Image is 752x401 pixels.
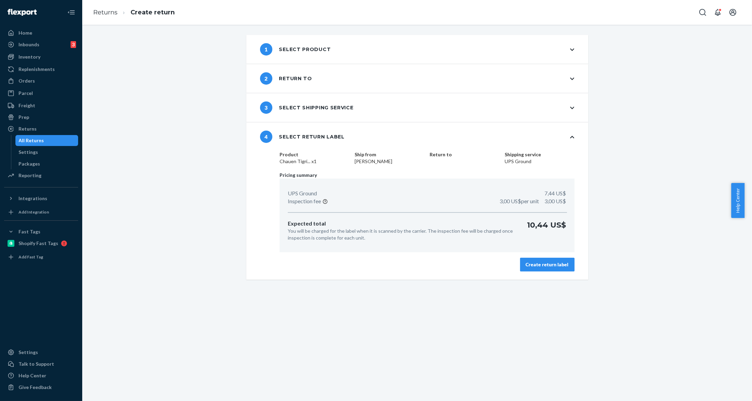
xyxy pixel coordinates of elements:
p: Expected total [288,220,516,228]
div: Settings [19,149,38,156]
span: 3,00 US$ per unit [500,198,539,204]
img: Flexport logo [8,9,37,16]
p: Pricing summary [280,172,574,179]
a: Replenishments [4,64,78,75]
a: All Returns [15,135,78,146]
a: Add Fast Tag [4,252,78,263]
a: Talk to Support [4,359,78,369]
p: 3,00 US$ [500,197,566,205]
a: Shopify Fast Tags [4,238,78,249]
div: Home [19,29,32,36]
a: Prep [4,112,78,123]
div: Packages [19,160,40,167]
div: Select shipping service [260,101,354,114]
button: Close Navigation [64,5,78,19]
p: 7,44 US$ [545,190,566,197]
a: Settings [15,147,78,158]
div: Give Feedback [19,384,52,391]
dd: [PERSON_NAME] [355,158,424,165]
button: Fast Tags [4,226,78,237]
p: UPS Ground [288,190,317,197]
a: Help Center [4,370,78,381]
ol: breadcrumbs [88,2,180,23]
div: Orders [19,77,35,84]
span: 1 [260,43,272,56]
div: Select return label [260,131,345,143]
span: 4 [260,131,272,143]
div: Integrations [19,195,47,202]
div: Freight [19,102,35,109]
button: Help Center [731,183,744,218]
p: You will be charged for the label when it is scanned by the carrier. The inspection fee will be c... [288,228,516,241]
a: Create return [131,9,175,16]
dt: Return to [430,151,499,158]
dt: Shipping service [505,151,574,158]
dd: UPS Ground [505,158,574,165]
dt: Ship from [355,151,424,158]
div: Create return label [526,261,569,268]
div: Fast Tags [19,228,40,235]
div: Settings [19,349,38,356]
span: 2 [260,72,272,85]
a: Add Integration [4,207,78,218]
button: Create return label [520,258,575,271]
div: Parcel [19,90,33,97]
div: Replenishments [19,66,55,73]
button: Integrations [4,193,78,204]
a: Freight [4,100,78,111]
div: Add Integration [19,209,49,215]
a: Packages [15,158,78,169]
a: Settings [4,347,78,358]
a: Parcel [4,88,78,99]
div: Select product [260,43,331,56]
div: Return to [260,72,312,85]
a: Home [4,27,78,38]
a: Inbounds3 [4,39,78,50]
dt: Product [280,151,349,158]
a: Reporting [4,170,78,181]
button: Give Feedback [4,382,78,393]
a: Returns [93,9,118,16]
div: Help Center [19,372,46,379]
div: Inbounds [19,41,39,48]
div: Returns [19,125,37,132]
button: Open notifications [711,5,725,19]
a: Orders [4,75,78,86]
button: Open account menu [726,5,740,19]
div: All Returns [19,137,44,144]
div: Reporting [19,172,41,179]
span: 3 [260,101,272,114]
button: Open Search Box [696,5,710,19]
div: Talk to Support [19,361,54,367]
a: Inventory [4,51,78,62]
a: Returns [4,123,78,134]
p: Inspection fee [288,197,321,205]
dd: Chauen Tigri... x1 [280,158,349,165]
div: Add Fast Tag [19,254,43,260]
div: 3 [71,41,76,48]
div: Inventory [19,53,40,60]
p: 10,44 US$ [527,220,566,241]
div: Shopify Fast Tags [19,240,58,247]
div: Prep [19,114,29,121]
